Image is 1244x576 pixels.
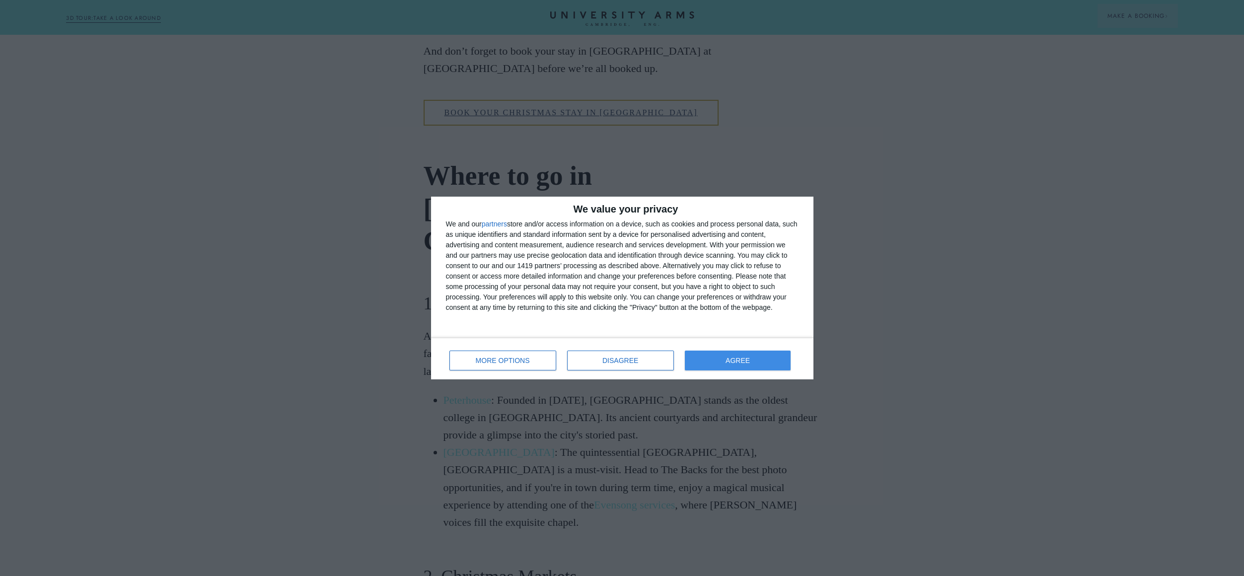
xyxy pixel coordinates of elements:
button: AGREE [685,351,791,370]
div: We and our store and/or access information on a device, such as cookies and process personal data... [446,219,799,313]
button: partners [482,220,507,227]
span: MORE OPTIONS [476,357,530,364]
button: DISAGREE [567,351,674,370]
div: qc-cmp2-ui [431,197,813,379]
button: MORE OPTIONS [449,351,556,370]
span: AGREE [726,357,750,364]
span: DISAGREE [602,357,638,364]
h2: We value your privacy [446,204,799,214]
